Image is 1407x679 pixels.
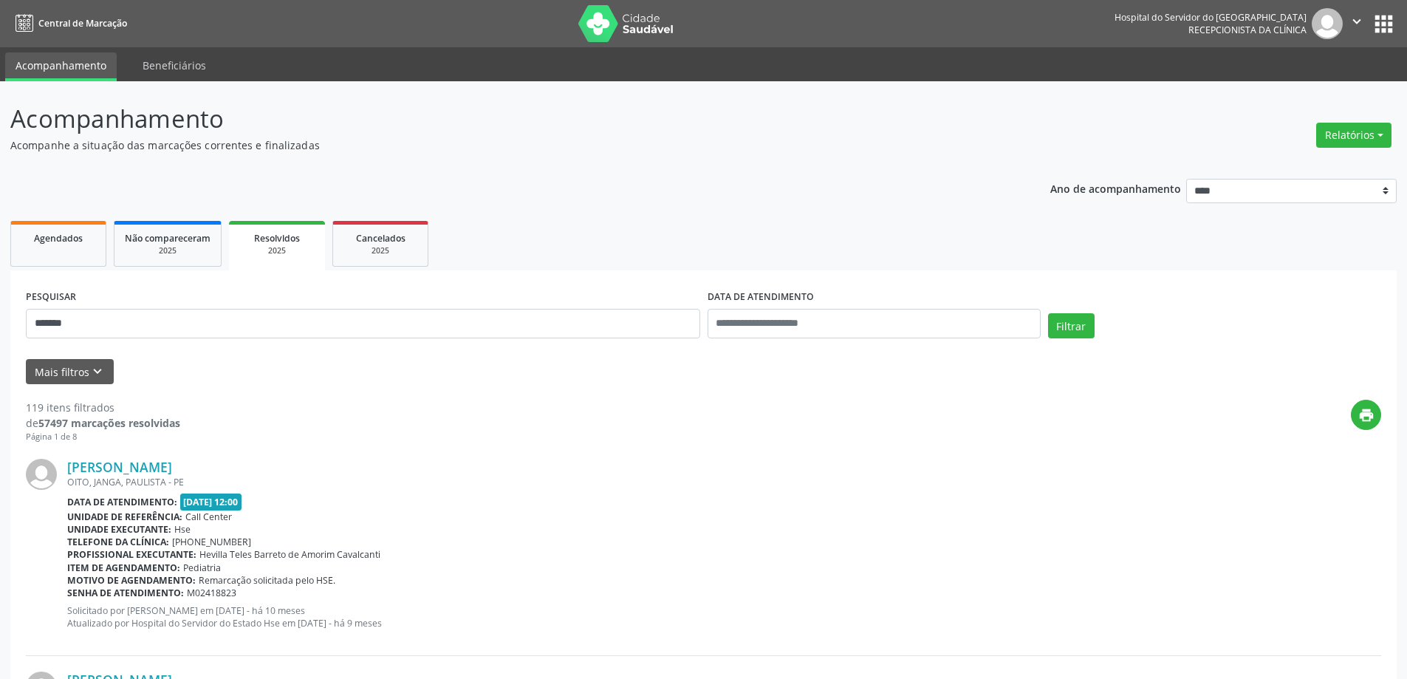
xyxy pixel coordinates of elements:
[356,232,405,245] span: Cancelados
[38,416,180,430] strong: 57497 marcações resolvidas
[67,587,184,599] b: Senha de atendimento:
[125,232,210,245] span: Não compareceram
[26,286,76,309] label: PESQUISAR
[10,137,981,153] p: Acompanhe a situação das marcações correntes e finalizadas
[26,400,180,415] div: 119 itens filtrados
[132,52,216,78] a: Beneficiários
[1316,123,1391,148] button: Relatórios
[10,11,127,35] a: Central de Marcação
[1349,13,1365,30] i: 
[1358,407,1375,423] i: print
[199,574,335,587] span: Remarcação solicitada pelo HSE.
[34,232,83,245] span: Agendados
[26,431,180,443] div: Página 1 de 8
[5,52,117,81] a: Acompanhamento
[199,548,380,561] span: Hevilla Teles Barreto de Amorim Cavalcanti
[172,536,251,548] span: [PHONE_NUMBER]
[67,476,1381,488] div: OITO, JANGA, PAULISTA - PE
[1343,8,1371,39] button: 
[174,523,191,536] span: Hse
[67,511,182,523] b: Unidade de referência:
[187,587,236,599] span: M02418823
[26,459,57,490] img: img
[125,245,210,256] div: 2025
[67,523,171,536] b: Unidade executante:
[67,604,1381,629] p: Solicitado por [PERSON_NAME] em [DATE] - há 10 meses Atualizado por Hospital do Servidor do Estad...
[183,562,221,574] span: Pediatria
[67,574,196,587] b: Motivo de agendamento:
[1188,24,1307,36] span: Recepcionista da clínica
[10,100,981,137] p: Acompanhamento
[67,459,172,475] a: [PERSON_NAME]
[26,359,114,385] button: Mais filtroskeyboard_arrow_down
[38,17,127,30] span: Central de Marcação
[1351,400,1381,430] button: print
[1312,8,1343,39] img: img
[67,562,180,574] b: Item de agendamento:
[185,511,232,523] span: Call Center
[343,245,417,256] div: 2025
[708,286,814,309] label: DATA DE ATENDIMENTO
[1371,11,1397,37] button: apps
[67,496,177,508] b: Data de atendimento:
[1115,11,1307,24] div: Hospital do Servidor do [GEOGRAPHIC_DATA]
[67,548,196,561] b: Profissional executante:
[1050,179,1181,197] p: Ano de acompanhamento
[89,364,106,380] i: keyboard_arrow_down
[67,536,169,548] b: Telefone da clínica:
[180,494,242,511] span: [DATE] 12:00
[26,415,180,431] div: de
[239,245,315,256] div: 2025
[254,232,300,245] span: Resolvidos
[1048,313,1095,338] button: Filtrar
